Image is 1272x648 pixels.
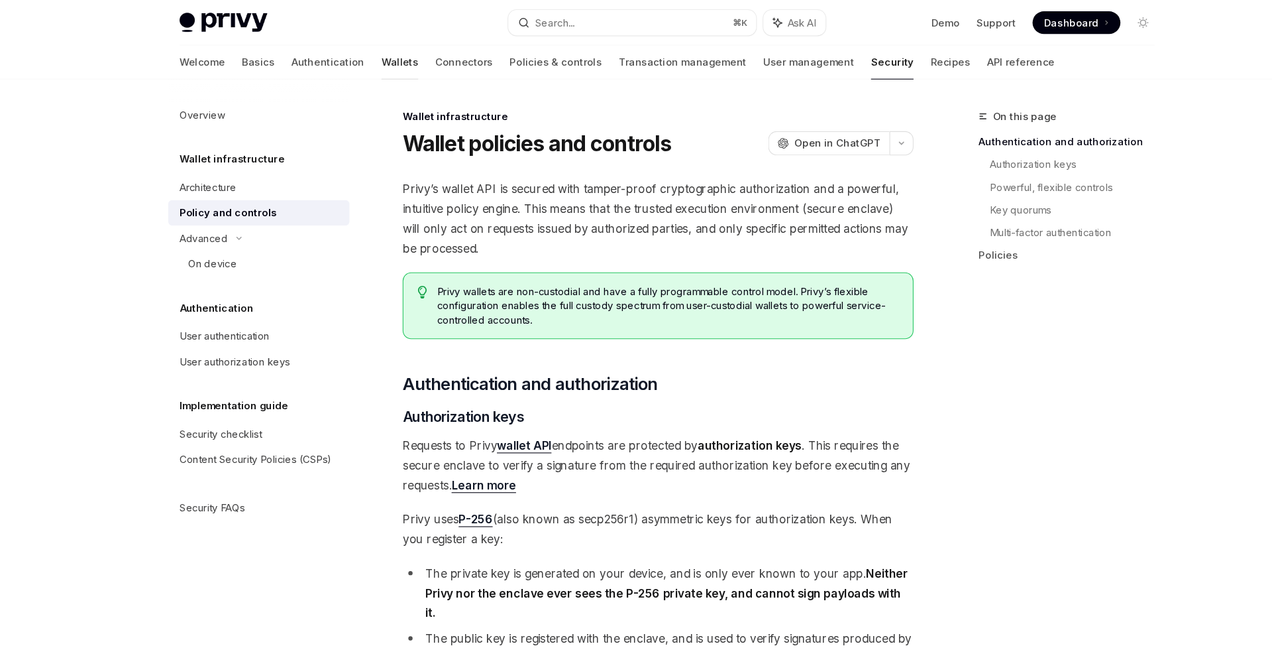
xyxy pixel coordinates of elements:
[180,215,225,231] div: Advanced
[238,42,269,74] a: Basics
[389,407,867,463] span: Requests to Privy endpoints are protected by . This requires the secure enclave to verify a signa...
[180,141,278,157] h5: Wallet infrastructure
[170,418,339,442] a: Content Security Policies (CSPs)
[513,13,550,29] div: Search...
[180,167,233,183] div: Architecture
[883,15,910,28] a: Demo
[389,381,502,399] span: Authorization keys
[698,16,712,27] span: ⌘ K
[477,410,528,424] a: wallet API
[180,467,241,483] div: Security FAQs
[369,42,403,74] a: Wallets
[180,12,262,31] img: light logo
[180,42,223,74] a: Welcome
[180,330,284,346] div: User authorization keys
[180,371,282,387] h5: Implementation guide
[726,42,811,74] a: User management
[926,15,962,28] a: Support
[827,42,867,74] a: Security
[170,463,339,487] a: Security FAQs
[170,163,339,187] a: Architecture
[389,588,867,625] li: The public key is registered with the enclave, and is used to verify signatures produced by your ...
[389,527,867,582] li: The private key is generated on your device, and is only ever known to your app.
[591,42,710,74] a: Transaction management
[941,101,1000,117] span: On this page
[755,127,836,141] span: Open in ChatGPT
[927,122,1102,143] a: Authentication and authorization
[170,96,339,119] a: Overview
[170,302,339,326] a: User authentication
[664,410,762,423] strong: authorization keys
[188,239,234,255] div: On device
[726,9,784,33] button: Ask AI
[435,447,495,461] a: Learn more
[170,235,339,259] a: On device
[488,9,719,33] button: Search...⌘K
[285,42,353,74] a: Authentication
[389,349,627,370] span: Authentication and authorization
[389,167,867,241] span: Privy’s wallet API is secured with tamper-proof cryptographic authorization and a powerful, intui...
[938,207,1102,228] a: Multi-factor authentication
[938,164,1102,186] a: Powerful, flexible controls
[180,422,323,438] div: Content Security Policies (CSPs)
[419,42,473,74] a: Connectors
[180,280,249,296] h5: Authentication
[938,186,1102,207] a: Key quorums
[988,15,1039,28] span: Dashboard
[927,228,1102,249] a: Policies
[180,191,271,207] div: Policy and controls
[389,102,867,115] div: Wallet infrastructure
[731,123,844,145] button: Open in ChatGPT
[1071,11,1092,32] button: Toggle dark mode
[978,11,1060,32] a: Dashboard
[441,479,473,493] a: P-256
[882,42,920,74] a: Recipes
[938,143,1102,164] a: Authorization keys
[170,326,339,350] a: User authorization keys
[403,267,412,279] svg: Tip
[489,42,575,74] a: Policies & controls
[180,99,223,115] div: Overview
[410,529,861,580] strong: Neither Privy nor the enclave ever sees the P-256 private key, and cannot sign payloads with it.
[421,266,853,306] span: Privy wallets are non-custodial and have a fully programmable control model. Privy’s flexible con...
[170,187,339,211] a: Policy and controls
[170,394,339,418] a: Security checklist
[389,122,640,146] h1: Wallet policies and controls
[749,15,775,28] span: Ask AI
[389,476,867,513] span: Privy uses (also known as secp256r1) asymmetric keys for authorization keys. When you register a ...
[935,42,998,74] a: API reference
[180,306,264,322] div: User authentication
[180,398,257,414] div: Security checklist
